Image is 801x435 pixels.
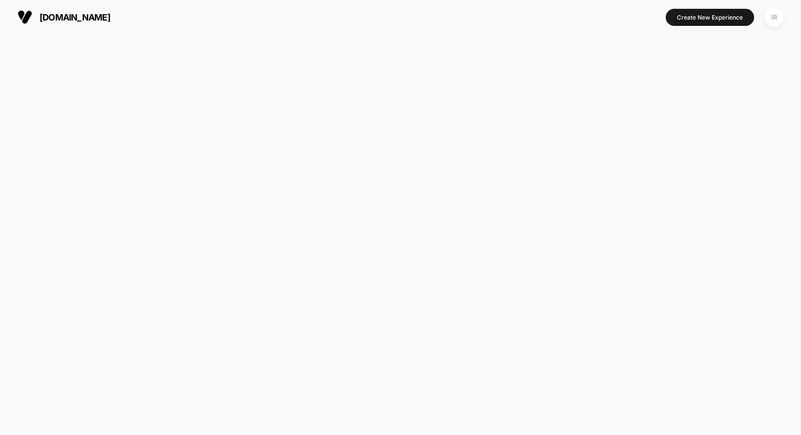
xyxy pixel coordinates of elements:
button: [DOMAIN_NAME] [15,9,113,25]
div: IR [764,8,783,27]
span: [DOMAIN_NAME] [40,12,110,22]
button: IR [761,7,786,27]
img: Visually logo [18,10,32,24]
button: Create New Experience [666,9,754,26]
